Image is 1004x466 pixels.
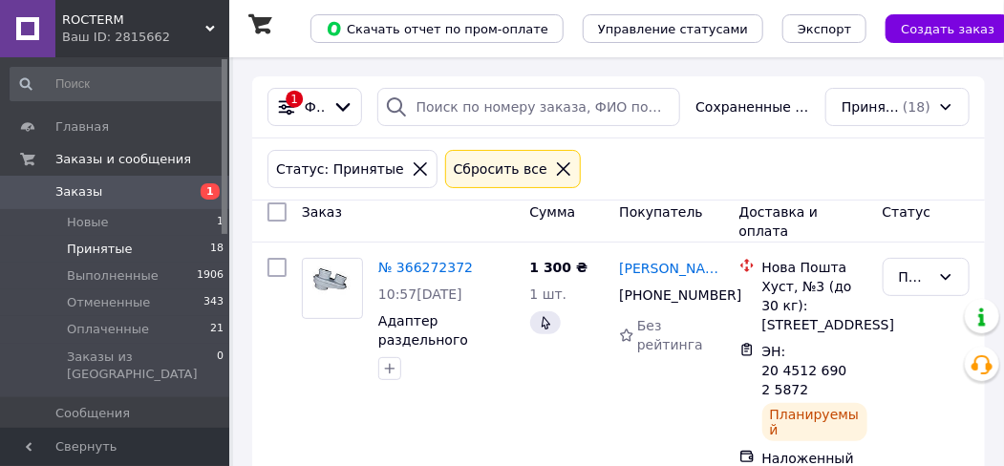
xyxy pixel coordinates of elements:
[377,88,681,126] input: Поиск по номеру заказа, ФИО покупателя, номеру телефона, Email, номеру накладной
[530,286,567,302] span: 1 шт.
[197,267,224,285] span: 1906
[303,266,362,311] img: Фото товару
[619,259,723,278] a: [PERSON_NAME]
[762,344,847,397] span: ЭН: 20 4512 6902 5872
[67,321,149,338] span: Оплаченные
[530,260,588,275] span: 1 300 ₴
[695,97,810,116] span: Сохраненные фильтры:
[55,151,191,168] span: Заказы и сообщения
[450,159,551,180] div: Сбросить все
[62,11,205,29] span: ROCTERM
[55,118,109,136] span: Главная
[762,258,867,277] div: Нова Пошта
[67,267,159,285] span: Выполненные
[798,22,851,36] span: Экспорт
[583,14,763,43] button: Управление статусами
[762,403,867,441] div: Планируемый
[762,277,867,334] div: Хуст, №3 (до 30 кг): [STREET_ADDRESS]
[310,14,564,43] button: Скачать отчет по пром-оплате
[67,214,109,231] span: Новые
[217,349,224,383] span: 0
[67,294,150,311] span: Отмененные
[55,183,102,201] span: Заказы
[619,204,703,220] span: Покупатель
[10,67,225,101] input: Поиск
[67,241,133,258] span: Принятые
[378,260,473,275] a: № 366272372
[598,22,748,36] span: Управление статусами
[903,99,930,115] span: (18)
[842,97,899,116] span: Принятые
[305,97,325,116] span: Фильтры
[899,266,930,287] div: Принят
[326,20,548,37] span: Скачать отчет по пром-оплате
[55,405,130,422] span: Сообщения
[615,282,712,308] div: [PHONE_NUMBER]
[883,204,931,220] span: Статус
[67,349,217,383] span: Заказы из [GEOGRAPHIC_DATA]
[302,204,342,220] span: Заказ
[210,321,224,338] span: 21
[201,183,220,200] span: 1
[210,241,224,258] span: 18
[378,286,462,302] span: 10:57[DATE]
[782,14,866,43] button: Экспорт
[530,204,576,220] span: Сумма
[203,294,224,311] span: 343
[217,214,224,231] span: 1
[272,159,408,180] div: Статус: Принятые
[302,258,363,319] a: Фото товару
[739,204,819,239] span: Доставка и оплата
[62,29,229,46] div: Ваш ID: 2815662
[901,22,994,36] span: Создать заказ
[637,318,703,352] span: Без рейтинга
[378,313,499,405] a: Адаптер раздельного дымоудаления 60/100/80/80 для котла турбо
